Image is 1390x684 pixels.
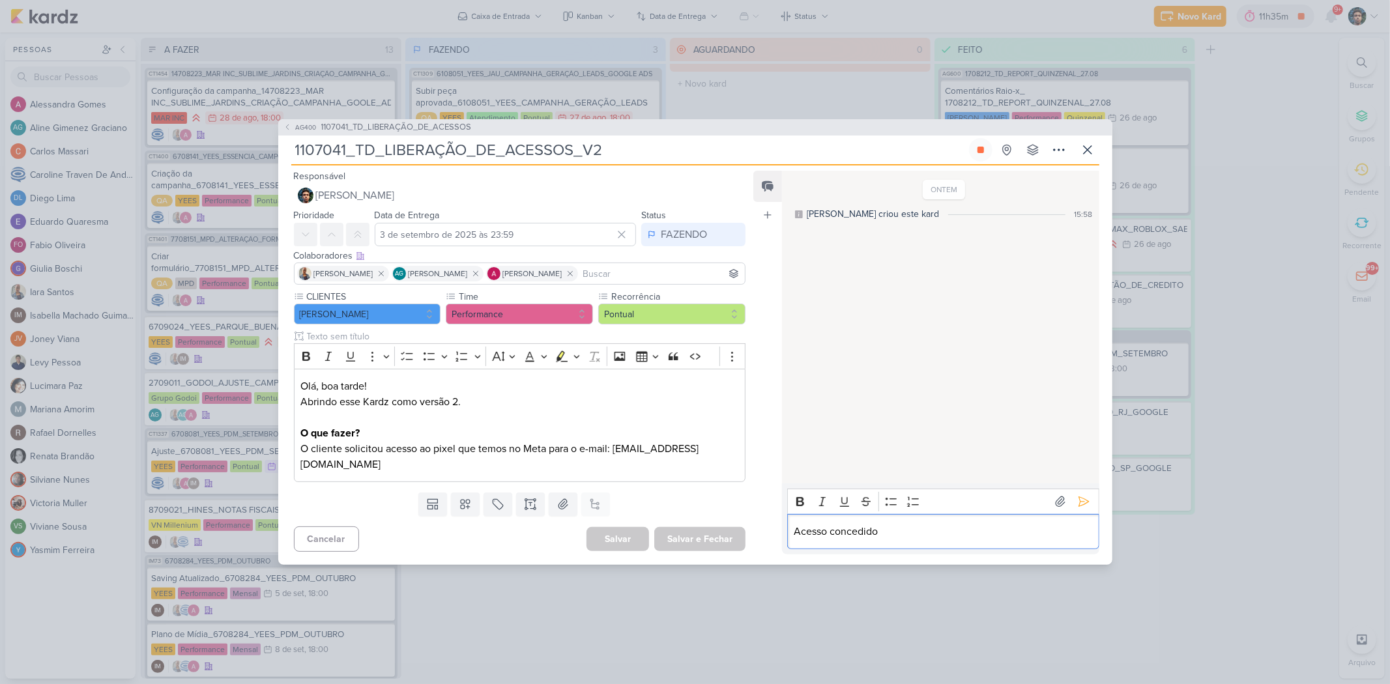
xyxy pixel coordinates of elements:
[1075,208,1093,220] div: 15:58
[283,121,472,134] button: AG400 1107041_TD_LIBERAÇÃO_DE_ACESSOS
[395,271,403,278] p: AG
[306,290,441,304] label: CLIENTES
[457,290,593,304] label: Time
[300,394,738,425] p: Abrindo esse Kardz como versão 2.
[807,207,939,221] div: [PERSON_NAME] criou este kard
[294,304,441,324] button: [PERSON_NAME]
[375,210,440,221] label: Data de Entrega
[375,223,637,246] input: Select a date
[294,122,319,132] span: AG400
[298,188,313,203] img: Nelito Junior
[581,266,743,281] input: Buscar
[300,378,738,394] p: Olá, boa tarde!
[610,290,746,304] label: Recorrência
[291,138,966,162] input: Kard Sem Título
[393,267,406,280] div: Aline Gimenez Graciano
[446,304,593,324] button: Performance
[487,267,500,280] img: Alessandra Gomes
[794,524,1092,539] p: Acesso concedido
[294,369,746,483] div: Editor editing area: main
[316,188,395,203] span: [PERSON_NAME]
[304,330,746,343] input: Texto sem título
[976,145,986,155] div: Parar relógio
[300,425,738,472] p: O cliente solicitou acesso ao pixel que temos no Meta para o e-mail: [EMAIL_ADDRESS][DOMAIN_NAME]
[321,121,472,134] span: 1107041_TD_LIBERAÇÃO_DE_ACESSOS
[300,427,360,440] strong: O que fazer?
[641,210,666,221] label: Status
[787,489,1099,514] div: Editor toolbar
[314,268,373,279] span: [PERSON_NAME]
[503,268,562,279] span: [PERSON_NAME]
[294,171,346,182] label: Responsável
[294,184,746,207] button: [PERSON_NAME]
[641,223,746,246] button: FAZENDO
[294,249,746,263] div: Colaboradores
[294,343,746,369] div: Editor toolbar
[294,526,359,552] button: Cancelar
[294,210,335,221] label: Prioridade
[298,267,311,280] img: Iara Santos
[661,227,707,242] div: FAZENDO
[787,514,1099,550] div: Editor editing area: main
[598,304,746,324] button: Pontual
[409,268,468,279] span: [PERSON_NAME]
